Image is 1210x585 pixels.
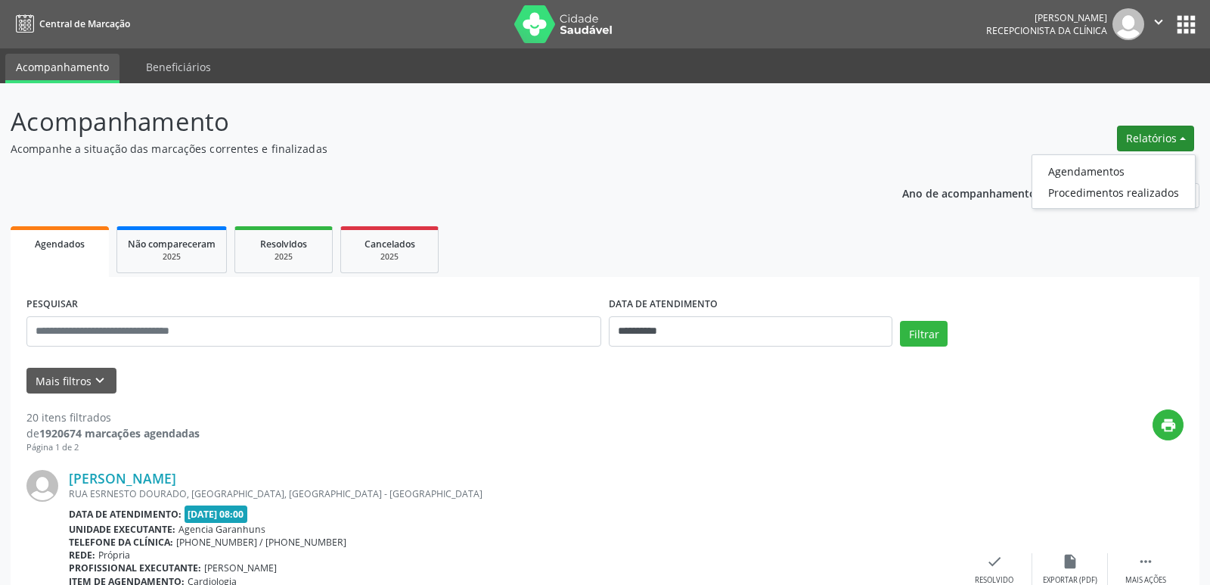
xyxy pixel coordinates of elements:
[1153,409,1184,440] button: print
[26,425,200,441] div: de
[11,11,130,36] a: Central de Marcação
[26,470,58,502] img: img
[26,409,200,425] div: 20 itens filtrados
[69,549,95,562] b: Rede:
[900,321,948,347] button: Filtrar
[1150,14,1167,30] i: 
[11,103,842,141] p: Acompanhamento
[1112,8,1144,40] img: img
[1173,11,1199,38] button: apps
[35,238,85,250] span: Agendados
[902,183,1036,202] p: Ano de acompanhamento
[260,238,307,250] span: Resolvidos
[39,426,200,440] strong: 1920674 marcações agendadas
[92,372,108,389] i: keyboard_arrow_down
[128,251,216,263] div: 2025
[1144,8,1173,40] button: 
[128,238,216,250] span: Não compareceram
[1032,154,1196,209] ul: Relatórios
[1117,126,1194,151] button: Relatórios
[98,549,130,562] span: Própria
[69,536,173,549] b: Telefone da clínica:
[986,24,1107,37] span: Recepcionista da clínica
[26,293,78,316] label: PESQUISAR
[1032,160,1195,182] a: Agendamentos
[1062,553,1078,570] i: insert_drive_file
[69,562,201,574] b: Profissional executante:
[135,54,222,80] a: Beneficiários
[176,536,346,549] span: [PHONE_NUMBER] / [PHONE_NUMBER]
[204,562,277,574] span: [PERSON_NAME]
[1137,553,1154,570] i: 
[26,441,200,454] div: Página 1 de 2
[986,11,1107,24] div: [PERSON_NAME]
[69,487,957,500] div: RUA ESRNESTO DOURADO, [GEOGRAPHIC_DATA], [GEOGRAPHIC_DATA] - [GEOGRAPHIC_DATA]
[69,470,176,487] a: [PERSON_NAME]
[11,141,842,157] p: Acompanhe a situação das marcações correntes e finalizadas
[39,17,130,30] span: Central de Marcação
[352,251,427,263] div: 2025
[986,553,1003,570] i: check
[26,368,116,394] button: Mais filtroskeyboard_arrow_down
[69,523,175,536] b: Unidade executante:
[185,506,248,523] span: [DATE] 08:00
[365,238,415,250] span: Cancelados
[1160,417,1177,434] i: print
[69,508,181,521] b: Data de atendimento:
[609,293,718,316] label: DATA DE ATENDIMENTO
[5,54,119,83] a: Acompanhamento
[178,523,265,536] span: Agencia Garanhuns
[246,251,321,263] div: 2025
[1032,182,1195,203] a: Procedimentos realizados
